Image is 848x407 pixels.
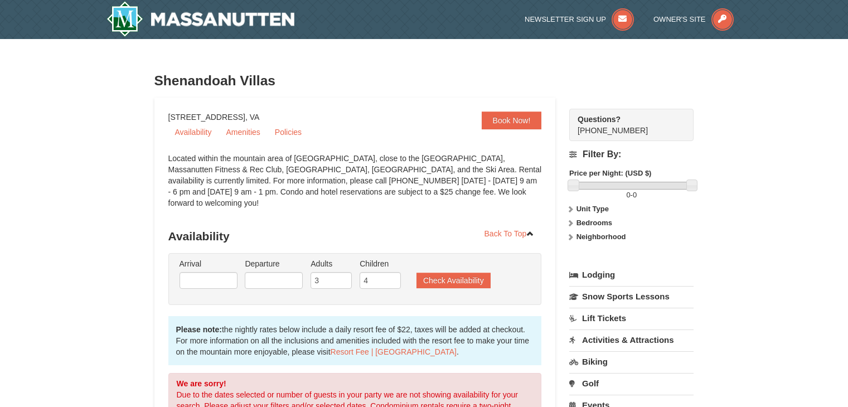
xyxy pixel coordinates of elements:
span: [PHONE_NUMBER] [578,114,673,135]
h4: Filter By: [569,149,694,159]
img: Massanutten Resort Logo [106,1,295,37]
a: Book Now! [482,112,542,129]
label: Children [360,258,401,269]
label: - [569,190,694,201]
a: Golf [569,373,694,394]
span: 0 [633,191,637,199]
a: Lift Tickets [569,308,694,328]
a: Policies [268,124,308,140]
span: 0 [626,191,630,199]
strong: Price per Night: (USD $) [569,169,651,177]
a: Activities & Attractions [569,330,694,350]
strong: Questions? [578,115,621,124]
strong: Bedrooms [576,219,612,227]
label: Departure [245,258,303,269]
div: Located within the mountain area of [GEOGRAPHIC_DATA], close to the [GEOGRAPHIC_DATA], Massanutte... [168,153,542,220]
label: Adults [311,258,352,269]
a: Availability [168,124,219,140]
a: Resort Fee | [GEOGRAPHIC_DATA] [331,347,457,356]
strong: We are sorry! [177,379,226,388]
label: Arrival [180,258,238,269]
button: Check Availability [416,273,491,288]
a: Owner's Site [653,15,734,23]
a: Newsletter Sign Up [525,15,634,23]
strong: Neighborhood [576,232,626,241]
strong: Unit Type [576,205,609,213]
a: Snow Sports Lessons [569,286,694,307]
span: Newsletter Sign Up [525,15,606,23]
strong: Please note: [176,325,222,334]
a: Back To Top [477,225,542,242]
h3: Availability [168,225,542,248]
a: Lodging [569,265,694,285]
h3: Shenandoah Villas [154,70,694,92]
a: Massanutten Resort [106,1,295,37]
a: Biking [569,351,694,372]
a: Amenities [219,124,266,140]
span: Owner's Site [653,15,706,23]
div: the nightly rates below include a daily resort fee of $22, taxes will be added at checkout. For m... [168,316,542,365]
